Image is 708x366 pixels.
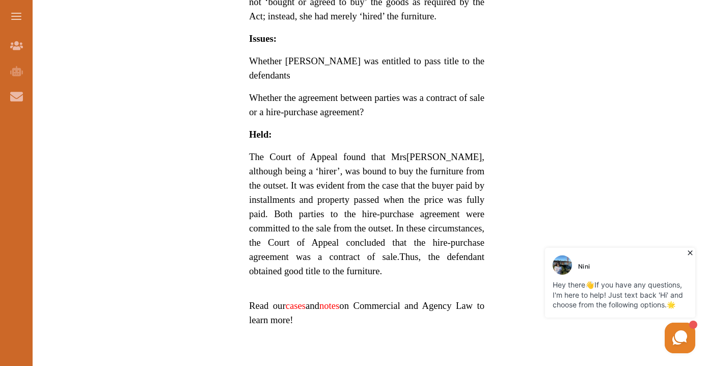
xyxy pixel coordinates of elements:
[249,300,484,325] span: Read our and on Commercial and Agency Law to learn more!
[249,92,484,117] span: ?
[319,300,339,311] a: notes
[249,56,484,81] span: Whether [PERSON_NAME] was entitled to pass title to the defendants
[249,151,406,162] span: The Court of Appeal found that Mrs
[286,300,306,311] a: cases
[249,33,277,44] strong: Issues:
[249,129,272,140] strong: Held:
[249,92,484,117] span: Whether the agreement between parties was a contract of sale or a hire-purchase agreement
[464,245,698,356] iframe: HelpCrunch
